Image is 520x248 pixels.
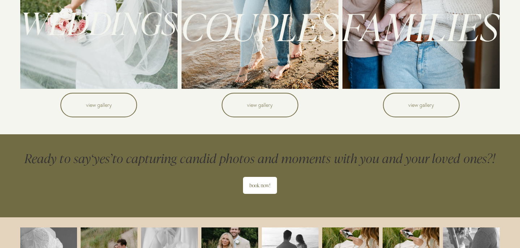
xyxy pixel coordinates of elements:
[222,93,298,117] a: view gallery
[383,93,460,117] a: view gallery
[182,1,339,51] span: COUPLES
[243,177,277,194] a: book now!
[25,150,91,166] span: Ready to say
[342,1,499,51] span: FAMILIES
[91,150,112,166] em: ‘yes’
[112,150,495,166] span: to capturing candid photos and moments with you and your loved ones?!
[60,93,137,117] a: view gallery
[20,2,177,43] span: WEDDINGS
